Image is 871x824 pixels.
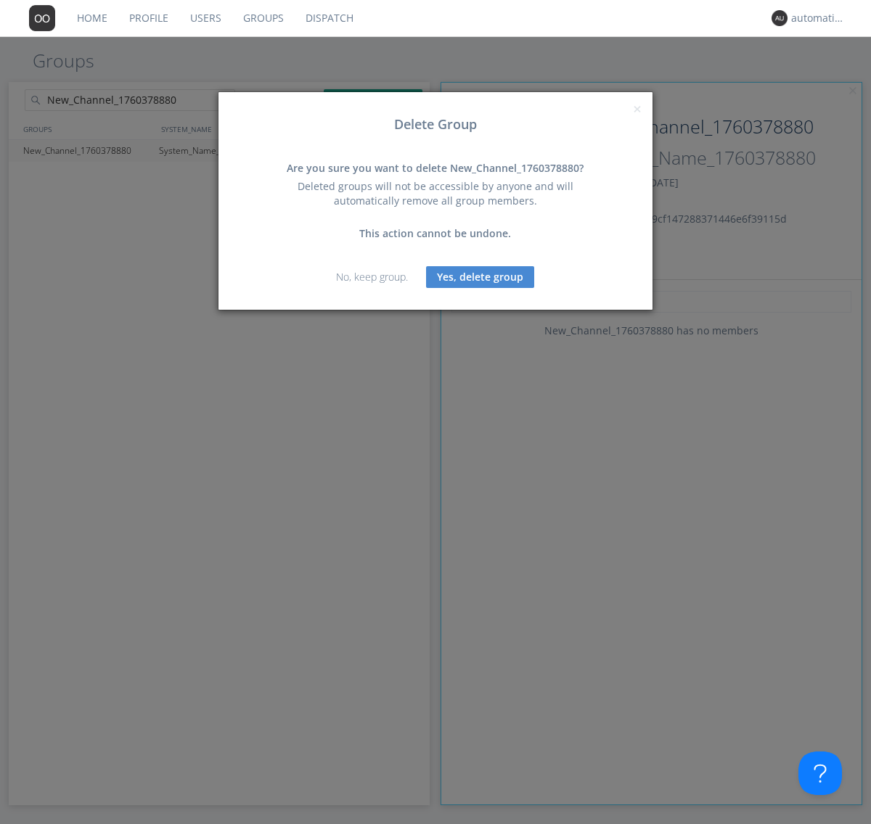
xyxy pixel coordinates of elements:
[633,99,642,119] span: ×
[336,270,408,284] a: No, keep group.
[229,118,642,132] h3: Delete Group
[279,161,592,176] div: Are you sure you want to delete New_Channel_1760378880?
[279,179,592,208] div: Deleted groups will not be accessible by anyone and will automatically remove all group members.
[29,5,55,31] img: 373638.png
[426,266,534,288] button: Yes, delete group
[791,11,846,25] div: automation+dispatcher0014
[279,226,592,241] div: This action cannot be undone.
[772,10,788,26] img: 373638.png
